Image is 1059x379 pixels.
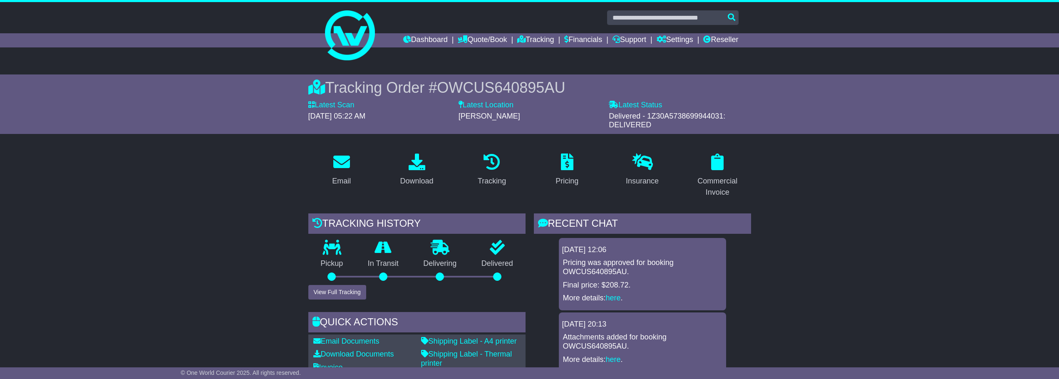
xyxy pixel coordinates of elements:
[703,33,738,47] a: Reseller
[534,213,751,236] div: RECENT CHAT
[556,176,578,187] div: Pricing
[327,151,356,190] a: Email
[332,176,351,187] div: Email
[437,79,565,96] span: OWCUS640895AU
[563,355,722,364] p: More details: .
[620,151,664,190] a: Insurance
[564,33,602,47] a: Financials
[613,33,646,47] a: Support
[313,363,343,372] a: Invoice
[459,101,513,110] label: Latest Location
[459,112,520,120] span: [PERSON_NAME]
[689,176,746,198] div: Commercial Invoice
[403,33,448,47] a: Dashboard
[550,151,584,190] a: Pricing
[400,176,433,187] div: Download
[308,112,366,120] span: [DATE] 05:22 AM
[563,333,722,351] p: Attachments added for booking OWCUS640895AU.
[308,213,526,236] div: Tracking history
[308,312,526,334] div: Quick Actions
[394,151,439,190] a: Download
[308,79,751,97] div: Tracking Order #
[478,176,506,187] div: Tracking
[609,112,725,129] span: Delivered - 1Z30A5738699944031: DELIVERED
[313,337,379,345] a: Email Documents
[308,101,355,110] label: Latest Scan
[684,151,751,201] a: Commercial Invoice
[563,281,722,290] p: Final price: $208.72.
[517,33,554,47] a: Tracking
[472,151,511,190] a: Tracking
[421,350,512,367] a: Shipping Label - Thermal printer
[563,258,722,276] p: Pricing was approved for booking OWCUS640895AU.
[308,285,366,300] button: View Full Tracking
[308,259,356,268] p: Pickup
[609,101,662,110] label: Latest Status
[313,350,394,358] a: Download Documents
[563,294,722,303] p: More details: .
[421,337,517,345] a: Shipping Label - A4 printer
[657,33,693,47] a: Settings
[458,33,507,47] a: Quote/Book
[562,320,723,329] div: [DATE] 20:13
[411,259,469,268] p: Delivering
[181,369,301,376] span: © One World Courier 2025. All rights reserved.
[469,259,526,268] p: Delivered
[626,176,659,187] div: Insurance
[562,245,723,255] div: [DATE] 12:06
[606,355,621,364] a: here
[355,259,411,268] p: In Transit
[606,294,621,302] a: here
